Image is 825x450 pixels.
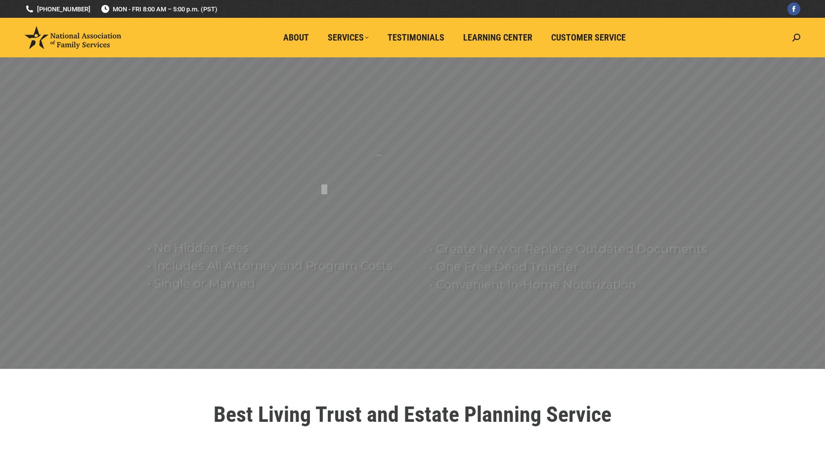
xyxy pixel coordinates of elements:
a: Testimonials [381,28,451,47]
span: About [283,32,309,43]
span: Customer Service [551,32,626,43]
div: T [372,121,386,161]
a: Facebook page opens in new window [787,2,800,15]
span: Learning Center [463,32,532,43]
rs-layer: • Create New or Replace Outdated Documents • One Free Deed Transfer • Convenient In-Home Notariza... [430,240,716,294]
h1: Best Living Trust and Estate Planning Service [136,404,690,425]
a: Learning Center [456,28,539,47]
a: [PHONE_NUMBER] [25,4,90,14]
rs-layer: • No Hidden Fees • Includes All Attorney and Program Costs • Single or Married [147,239,417,293]
img: National Association of Family Services [25,26,121,49]
span: Testimonials [388,32,444,43]
span: Services [328,32,369,43]
div: I [320,180,328,220]
span: MON - FRI 8:00 AM – 5:00 p.m. (PST) [100,4,217,14]
a: About [276,28,316,47]
a: Customer Service [544,28,633,47]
